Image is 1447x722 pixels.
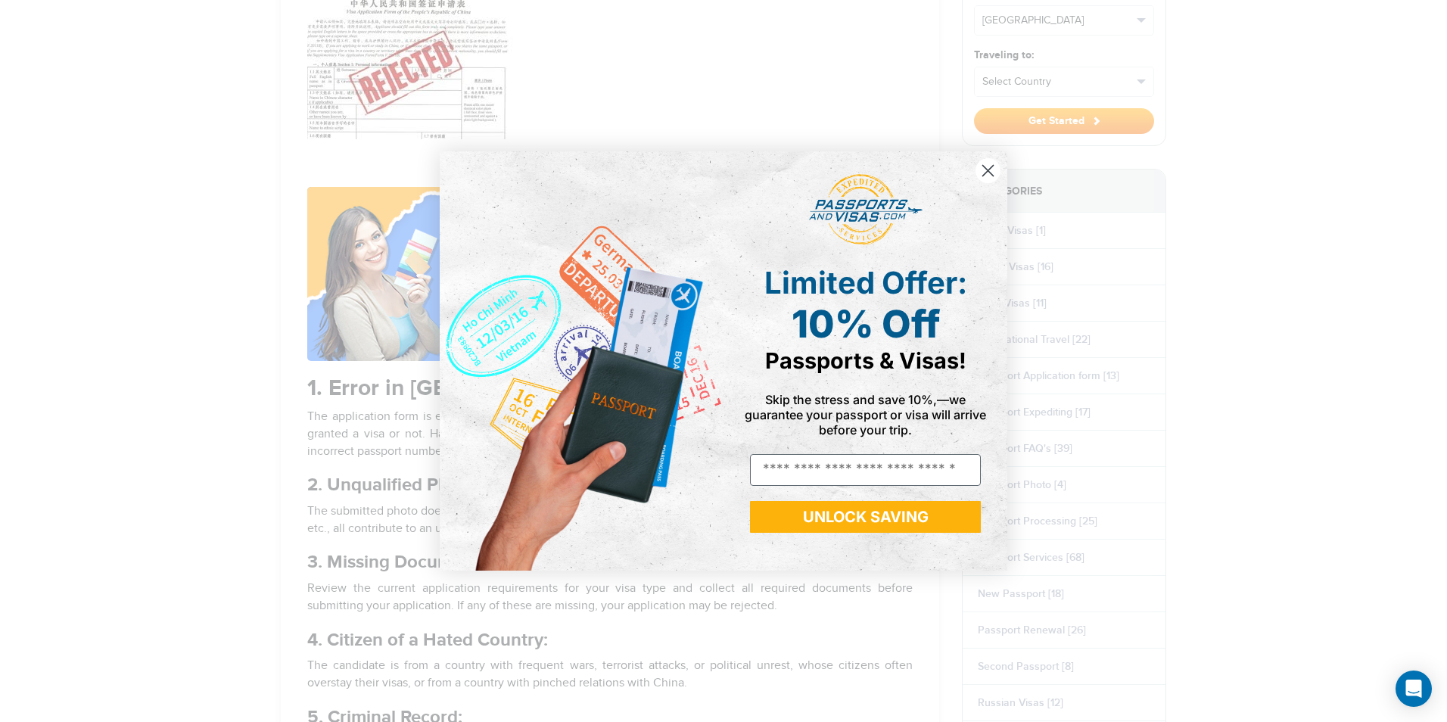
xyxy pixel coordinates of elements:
span: 10% Off [792,301,940,347]
button: Close dialog [975,157,1001,184]
span: Limited Offer: [764,264,967,301]
img: passports and visas [809,174,923,245]
span: Passports & Visas! [765,347,966,374]
div: Open Intercom Messenger [1396,671,1432,707]
img: de9cda0d-0715-46ca-9a25-073762a91ba7.png [440,151,723,570]
span: Skip the stress and save 10%,—we guarantee your passport or visa will arrive before your trip. [745,392,986,437]
button: UNLOCK SAVING [750,501,981,533]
